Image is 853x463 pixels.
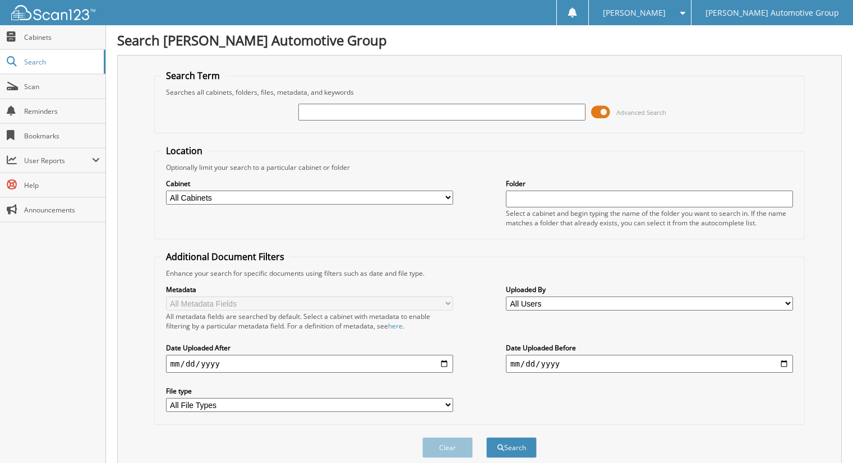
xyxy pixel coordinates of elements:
[24,107,100,116] span: Reminders
[24,131,100,141] span: Bookmarks
[506,355,793,373] input: end
[506,179,793,188] label: Folder
[422,437,473,458] button: Clear
[160,268,799,278] div: Enhance your search for specific documents using filters such as date and file type.
[24,205,100,215] span: Announcements
[160,87,799,97] div: Searches all cabinets, folders, files, metadata, and keywords
[603,10,666,16] span: [PERSON_NAME]
[160,163,799,172] div: Optionally limit your search to a particular cabinet or folder
[24,156,92,165] span: User Reports
[160,145,208,157] legend: Location
[166,312,453,331] div: All metadata fields are searched by default. Select a cabinet with metadata to enable filtering b...
[506,285,793,294] label: Uploaded By
[117,31,842,49] h1: Search [PERSON_NAME] Automotive Group
[506,343,793,353] label: Date Uploaded Before
[166,386,453,396] label: File type
[160,251,290,263] legend: Additional Document Filters
[166,343,453,353] label: Date Uploaded After
[166,179,453,188] label: Cabinet
[506,209,793,228] div: Select a cabinet and begin typing the name of the folder you want to search in. If the name match...
[24,33,100,42] span: Cabinets
[166,285,453,294] label: Metadata
[24,57,98,67] span: Search
[616,108,666,117] span: Advanced Search
[11,5,95,20] img: scan123-logo-white.svg
[24,82,100,91] span: Scan
[166,355,453,373] input: start
[486,437,537,458] button: Search
[706,10,839,16] span: [PERSON_NAME] Automotive Group
[24,180,100,190] span: Help
[388,321,403,331] a: here
[160,70,225,82] legend: Search Term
